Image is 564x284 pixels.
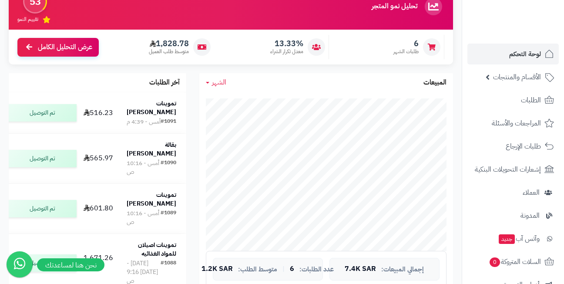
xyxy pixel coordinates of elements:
span: وآتس آب [498,233,540,245]
strong: تموينات [PERSON_NAME] [127,190,176,208]
a: المراجعات والأسئلة [467,113,559,134]
h3: آخر الطلبات [149,79,180,87]
span: المراجعات والأسئلة [492,117,541,129]
div: تم التوصيل [7,104,77,122]
div: تم التوصيل [7,150,77,167]
span: السلات المتروكة [489,256,541,268]
span: إجمالي المبيعات: [381,266,424,273]
td: 516.23 [80,92,117,133]
a: لوحة التحكم [467,44,559,64]
div: #1089 [161,209,176,227]
a: الطلبات [467,90,559,111]
span: عرض التحليل الكامل [38,42,92,52]
span: طلبات الشهر [393,48,419,55]
a: الشهر [206,78,226,88]
a: السلات المتروكة0 [467,251,559,272]
span: الطلبات [521,94,541,106]
td: 565.97 [80,134,117,183]
a: إشعارات التحويلات البنكية [467,159,559,180]
span: 13.33% [270,39,303,48]
h3: المبيعات [423,79,446,87]
div: أمس - 10:16 ص [127,209,161,227]
span: الأقسام والمنتجات [493,71,541,83]
span: طلبات الإرجاع [506,140,541,152]
span: معدل تكرار الشراء [270,48,303,55]
span: 6 [290,265,294,273]
strong: تموينات اصيلان للمواد الغذائيه [138,240,176,258]
span: عدد الطلبات: [299,266,334,273]
a: وآتس آبجديد [467,228,559,249]
span: | [282,266,285,272]
h3: تحليل نمو المتجر [372,3,417,10]
td: 601.80 [80,184,117,233]
span: 7.4K SAR [345,265,376,273]
div: تم التوصيل [7,254,77,272]
a: المدونة [467,205,559,226]
span: 1.2K SAR [201,265,233,273]
span: العملاء [523,186,540,199]
div: #1091 [161,118,176,126]
strong: تموينات [PERSON_NAME] [127,99,176,117]
strong: بقالة [PERSON_NAME] [127,140,176,158]
span: 6 [393,39,419,48]
span: إشعارات التحويلات البنكية [475,163,541,176]
div: أمس - 4:39 م [127,118,161,126]
span: لوحة التحكم [509,48,541,60]
span: متوسط الطلب: [238,266,277,273]
span: تقييم النمو [17,16,38,23]
span: الشهر [212,77,226,88]
a: العملاء [467,182,559,203]
img: logo-2.png [505,22,556,41]
div: أمس - 10:16 ص [127,159,161,176]
a: طلبات الإرجاع [467,136,559,157]
div: #1090 [161,159,176,176]
a: عرض التحليل الكامل [17,38,99,57]
span: جديد [499,234,515,244]
span: المدونة [520,210,540,222]
div: تم التوصيل [7,200,77,217]
span: 0 [490,257,500,267]
span: متوسط طلب العميل [149,48,189,55]
span: 1,828.78 [149,39,189,48]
